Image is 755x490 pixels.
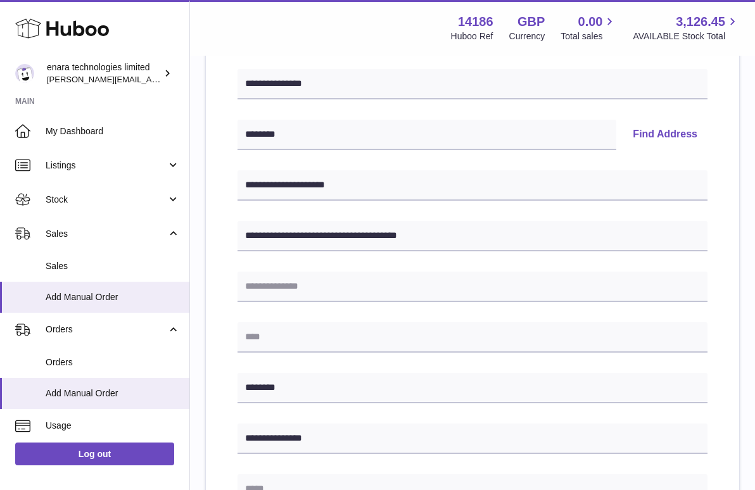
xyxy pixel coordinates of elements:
[46,194,167,206] span: Stock
[46,160,167,172] span: Listings
[46,356,180,368] span: Orders
[633,30,740,42] span: AVAILABLE Stock Total
[15,443,174,465] a: Log out
[509,30,545,42] div: Currency
[47,61,161,85] div: enara technologies limited
[633,13,740,42] a: 3,126.45 AVAILABLE Stock Total
[676,13,725,30] span: 3,126.45
[451,30,493,42] div: Huboo Ref
[46,387,180,399] span: Add Manual Order
[458,13,493,30] strong: 14186
[46,291,180,303] span: Add Manual Order
[623,120,707,150] button: Find Address
[561,13,617,42] a: 0.00 Total sales
[517,13,545,30] strong: GBP
[46,420,180,432] span: Usage
[46,125,180,137] span: My Dashboard
[46,260,180,272] span: Sales
[561,30,617,42] span: Total sales
[46,324,167,336] span: Orders
[15,64,34,83] img: Dee@enara.co
[46,228,167,240] span: Sales
[47,74,254,84] span: [PERSON_NAME][EMAIL_ADDRESS][DOMAIN_NAME]
[578,13,603,30] span: 0.00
